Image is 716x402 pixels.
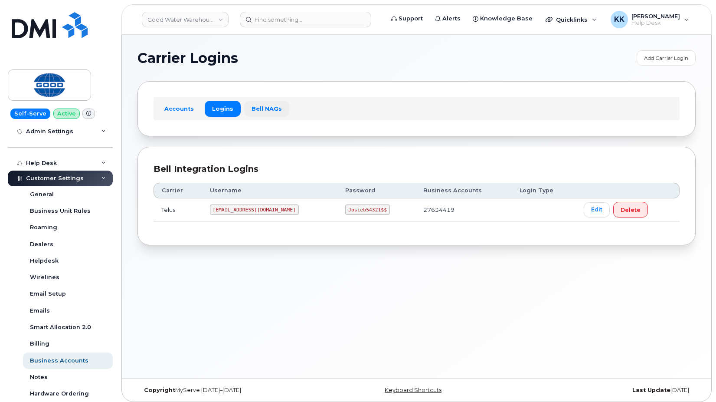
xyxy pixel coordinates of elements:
[510,387,696,394] div: [DATE]
[337,183,415,198] th: Password
[637,50,696,66] a: Add Carrier Login
[244,101,289,116] a: Bell NAGs
[512,183,576,198] th: Login Type
[632,387,670,393] strong: Last Update
[584,202,610,217] a: Edit
[202,183,338,198] th: Username
[205,101,241,116] a: Logins
[137,387,324,394] div: MyServe [DATE]–[DATE]
[415,183,512,198] th: Business Accounts
[613,202,648,217] button: Delete
[154,183,202,198] th: Carrier
[385,387,441,393] a: Keyboard Shortcuts
[154,163,680,175] div: Bell Integration Logins
[345,204,389,215] code: Josieb54321$$
[154,198,202,221] td: Telus
[144,387,175,393] strong: Copyright
[137,52,238,65] span: Carrier Logins
[621,206,641,214] span: Delete
[415,198,512,221] td: 27634419
[210,204,299,215] code: [EMAIL_ADDRESS][DOMAIN_NAME]
[157,101,201,116] a: Accounts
